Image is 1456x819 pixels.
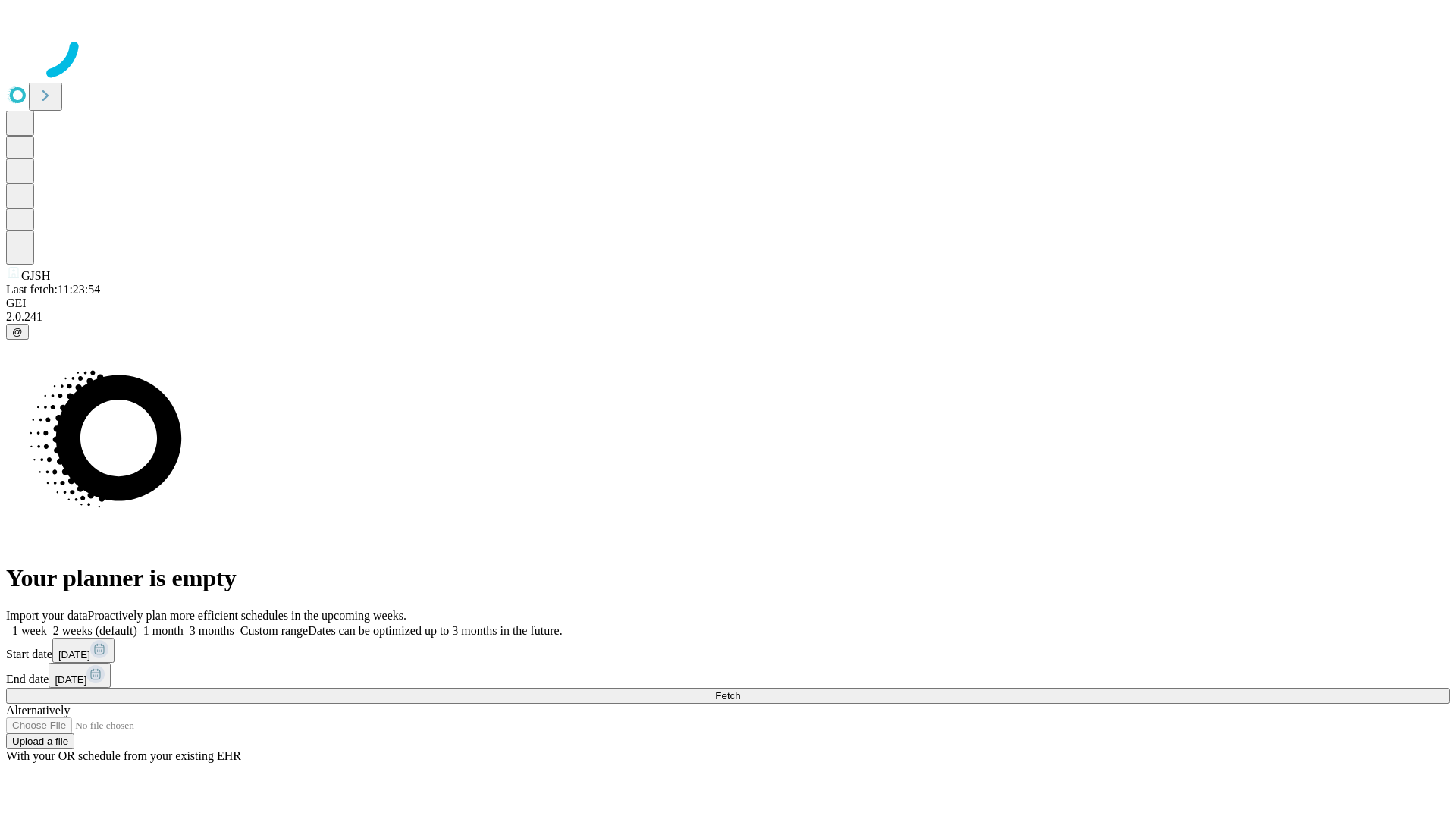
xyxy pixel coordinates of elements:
[6,688,1450,704] button: Fetch
[240,624,308,637] span: Custom range
[53,624,137,637] span: 2 weeks (default)
[88,609,406,622] span: Proactively plan more efficient schedules in the upcoming weeks.
[6,733,74,749] button: Upload a file
[6,564,1450,592] h1: Your planner is empty
[6,283,100,296] span: Last fetch: 11:23:54
[6,324,29,340] button: @
[715,690,740,701] span: Fetch
[308,624,562,637] span: Dates can be optimized up to 3 months in the future.
[6,297,1450,310] div: GEI
[12,326,23,337] span: @
[6,638,1450,663] div: Start date
[6,749,241,762] span: With your OR schedule from your existing EHR
[21,269,50,282] span: GJSH
[12,624,47,637] span: 1 week
[143,624,184,637] span: 1 month
[58,649,90,661] span: [DATE]
[6,663,1450,688] div: End date
[6,609,88,622] span: Import your data
[190,624,234,637] span: 3 months
[55,674,86,686] span: [DATE]
[49,663,111,688] button: [DATE]
[52,638,115,663] button: [DATE]
[6,704,70,717] span: Alternatively
[6,310,1450,324] div: 2.0.241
